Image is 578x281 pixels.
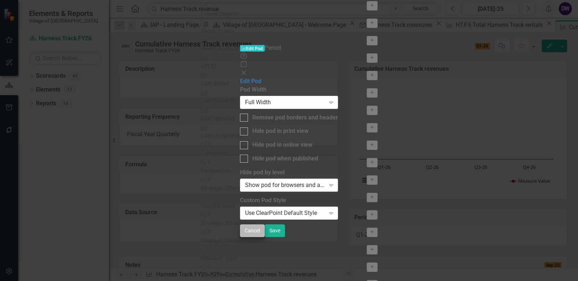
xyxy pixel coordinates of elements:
[245,98,325,106] div: Full Width
[252,127,309,135] div: Hide pod in print view
[240,196,338,205] label: Custom Pod Style
[240,78,261,85] a: Edit Pod
[245,209,325,217] div: Use ClearPoint Default Style
[252,114,338,122] div: Remove pod borders and header
[245,181,325,189] div: Show pod for browsers and above
[240,86,338,94] label: Pod Width
[252,141,313,149] div: Hide pod in online view
[252,155,318,163] div: Hide pod when published
[240,45,265,52] span: Edit Pod
[240,168,338,177] label: Hide pod by level
[265,224,285,237] button: Save
[240,224,265,237] button: Cancel
[265,44,281,51] span: Period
